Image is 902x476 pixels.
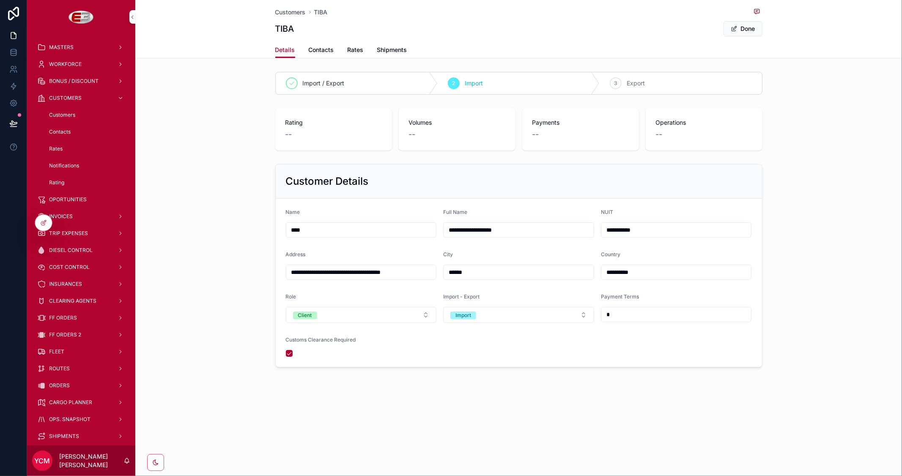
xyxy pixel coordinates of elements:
span: Customers [49,112,75,118]
span: Country [601,251,620,257]
img: App logo [69,10,94,24]
span: MASTERS [49,44,74,51]
span: Contacts [49,129,71,135]
a: TIBA [314,8,328,16]
span: Rates [348,46,364,54]
p: [PERSON_NAME] [PERSON_NAME] [59,452,123,469]
span: Address [286,251,306,257]
span: TRIP EXPENSES [49,230,88,237]
span: 3 [614,80,617,87]
span: 2 [452,80,455,87]
span: -- [532,129,539,140]
span: Import [465,79,483,88]
span: Import / Export [303,79,345,88]
a: CLEARING AGENTS [32,293,130,309]
span: Payment Terms [601,293,639,300]
span: OPS. SNAPSHOT [49,416,90,423]
span: -- [409,129,416,140]
a: MASTERS [32,40,130,55]
h2: Customer Details [286,175,369,188]
span: OPORTUNITIES [49,196,87,203]
span: -- [285,129,292,140]
span: Import - Export [443,293,480,300]
button: Select Button [443,307,594,323]
a: Contacts [309,42,334,59]
span: ROUTES [49,365,70,372]
span: Notifications [49,162,79,169]
span: CLEARING AGENTS [49,298,96,304]
span: ORDERS [49,382,70,389]
a: SHIPMENTS [32,429,130,444]
span: Contacts [309,46,334,54]
a: Rating [42,175,130,190]
span: Customs Clearance Required [286,336,356,343]
span: INVOICES [49,213,73,220]
span: Rating [49,179,64,186]
span: Full Name [443,209,467,215]
span: Rates [49,145,63,152]
span: DIESEL CONTROL [49,247,93,254]
a: Rates [348,42,364,59]
span: Details [275,46,295,54]
a: FF ORDERS 2 [32,327,130,342]
div: scrollable content [27,34,135,446]
a: FF ORDERS [32,310,130,326]
span: Operations [656,118,752,127]
a: DIESEL CONTROL [32,243,130,258]
a: ROUTES [32,361,130,376]
div: Import [455,312,471,319]
span: Rating [285,118,382,127]
a: Rates [42,141,130,156]
a: ORDERS [32,378,130,393]
span: FF ORDERS 2 [49,331,81,338]
a: OPORTUNITIES [32,192,130,207]
div: Client [298,312,312,319]
button: Select Button [286,307,437,323]
a: Contacts [42,124,130,140]
span: BONUS / DISCOUNT [49,78,99,85]
span: Volumes [409,118,505,127]
a: Shipments [377,42,407,59]
span: WORKFORCE [49,61,82,68]
button: Unselect CLIENT [293,311,317,319]
a: Details [275,42,295,58]
button: Done [724,21,762,36]
a: WORKFORCE [32,57,130,72]
a: CUSTOMERS [32,90,130,106]
a: CARGO PLANNER [32,395,130,410]
a: Customers [42,107,130,123]
a: OPS. SNAPSHOT [32,412,130,427]
span: Shipments [377,46,407,54]
a: Customers [275,8,306,16]
a: INVOICES [32,209,130,224]
span: Name [286,209,300,215]
span: CARGO PLANNER [49,399,92,406]
span: CUSTOMERS [49,95,82,101]
a: TRIP EXPENSES [32,226,130,241]
a: COST CONTROL [32,260,130,275]
span: FF ORDERS [49,315,77,321]
span: Export [627,79,645,88]
span: SHIPMENTS [49,433,79,440]
span: -- [656,129,663,140]
span: YCM [35,456,50,466]
a: Notifications [42,158,130,173]
span: INSURANCES [49,281,82,287]
span: NUIT [601,209,613,215]
span: Payments [532,118,629,127]
span: FLEET [49,348,64,355]
h1: TIBA [275,23,294,35]
a: FLEET [32,344,130,359]
span: Role [286,293,296,300]
span: City [443,251,453,257]
span: COST CONTROL [49,264,90,271]
a: INSURANCES [32,276,130,292]
a: BONUS / DISCOUNT [32,74,130,89]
